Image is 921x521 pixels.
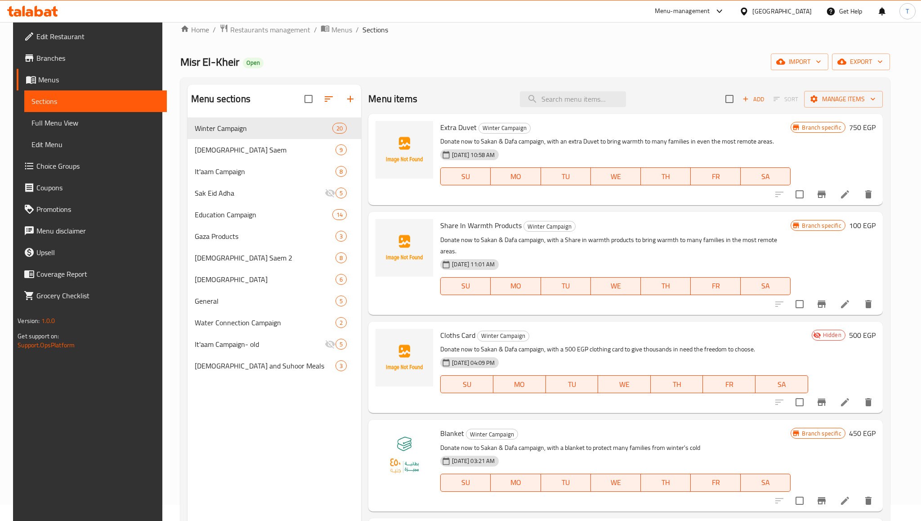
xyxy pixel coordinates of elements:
button: FR [691,474,741,492]
a: Full Menu View [24,112,167,134]
a: Sections [24,90,167,112]
button: delete [858,184,879,205]
button: FR [691,167,741,185]
div: items [335,317,347,328]
button: Branch-specific-item [811,293,832,315]
span: import [778,56,821,67]
div: [DEMOGRAPHIC_DATA] Saem 28 [188,247,361,269]
nav: breadcrumb [180,24,890,36]
div: Iftar Saem 2 [195,252,335,263]
span: Menus [38,74,160,85]
h2: Menu items [368,92,417,106]
span: [DATE] 04:09 PM [448,359,498,367]
span: Add [741,94,765,104]
span: Misr El-Kheir [180,52,239,72]
span: WE [595,279,637,292]
div: It'aam Campaign- old [195,339,325,350]
span: [DEMOGRAPHIC_DATA] Saem 2 [195,252,335,263]
a: Support.OpsPlatform [18,339,75,351]
input: search [520,91,626,107]
img: Extra Duvet [376,121,433,179]
span: 3 [336,362,346,370]
button: FR [703,375,756,393]
span: Version: [18,315,40,327]
span: WE [595,170,637,183]
a: Restaurants management [219,24,310,36]
h6: 100 EGP [849,219,876,232]
button: MO [491,277,541,295]
div: Winter Campaign [523,221,576,232]
span: Get support on: [18,330,59,342]
a: Menus [17,69,167,90]
a: Branches [17,47,167,69]
span: 14 [333,211,346,219]
div: items [332,123,347,134]
button: WE [591,167,641,185]
span: Branch specific [798,123,845,132]
span: TH [644,279,687,292]
span: FR [706,378,752,391]
span: Menu disclaimer [36,225,160,236]
span: 1.0.0 [41,315,55,327]
a: Coupons [17,177,167,198]
span: 5 [336,189,346,198]
button: SA [741,277,791,295]
span: MO [494,279,537,292]
div: Water Connection Campaign2 [188,312,361,333]
span: WE [595,476,637,489]
span: Branch specific [798,221,845,230]
button: SU [440,277,491,295]
button: WE [591,474,641,492]
div: items [332,209,347,220]
span: Select to update [790,295,809,314]
span: Menus [331,24,352,35]
span: [DATE] 03:21 AM [448,457,498,465]
span: 3 [336,232,346,241]
div: items [335,274,347,285]
span: Select all sections [299,90,318,108]
h6: 750 EGP [849,121,876,134]
a: Menus [321,24,352,36]
div: Iftar and Suhoor Meals [195,360,335,371]
span: Coupons [36,182,160,193]
span: Open [243,59,264,67]
span: Winter Campaign [195,123,332,134]
div: Gaza Products3 [188,225,361,247]
span: SU [444,378,490,391]
button: Branch-specific-item [811,184,832,205]
span: 5 [336,340,346,349]
div: Iftar [195,274,335,285]
span: TU [550,378,595,391]
span: Sections [362,24,388,35]
span: MO [494,476,537,489]
span: Water Connection Campaign [195,317,335,328]
div: Winter Campaign [477,331,529,341]
li: / [356,24,359,35]
span: SA [744,476,787,489]
button: import [771,54,828,70]
span: Full Menu View [31,117,160,128]
div: It'aam Campaign8 [188,161,361,182]
span: 5 [336,297,346,305]
span: SU [444,476,487,489]
div: [DEMOGRAPHIC_DATA]6 [188,269,361,290]
div: items [335,296,347,306]
span: 8 [336,167,346,176]
button: MO [491,474,541,492]
span: Blanket [440,427,464,440]
p: Donate now to Sakan & Dafa campaign, with a 500 EGP clothing card to give thousands in need the f... [440,344,808,355]
button: TH [641,167,691,185]
span: 6 [336,275,346,284]
a: Upsell [17,242,167,263]
button: SU [440,375,493,393]
span: Select to update [790,491,809,510]
span: General [195,296,335,306]
button: TH [651,375,703,393]
button: delete [858,490,879,512]
span: MO [494,170,537,183]
div: Winter Campaign [478,123,531,134]
span: Choice Groups [36,161,160,171]
a: Promotions [17,198,167,220]
button: Add [739,92,768,106]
